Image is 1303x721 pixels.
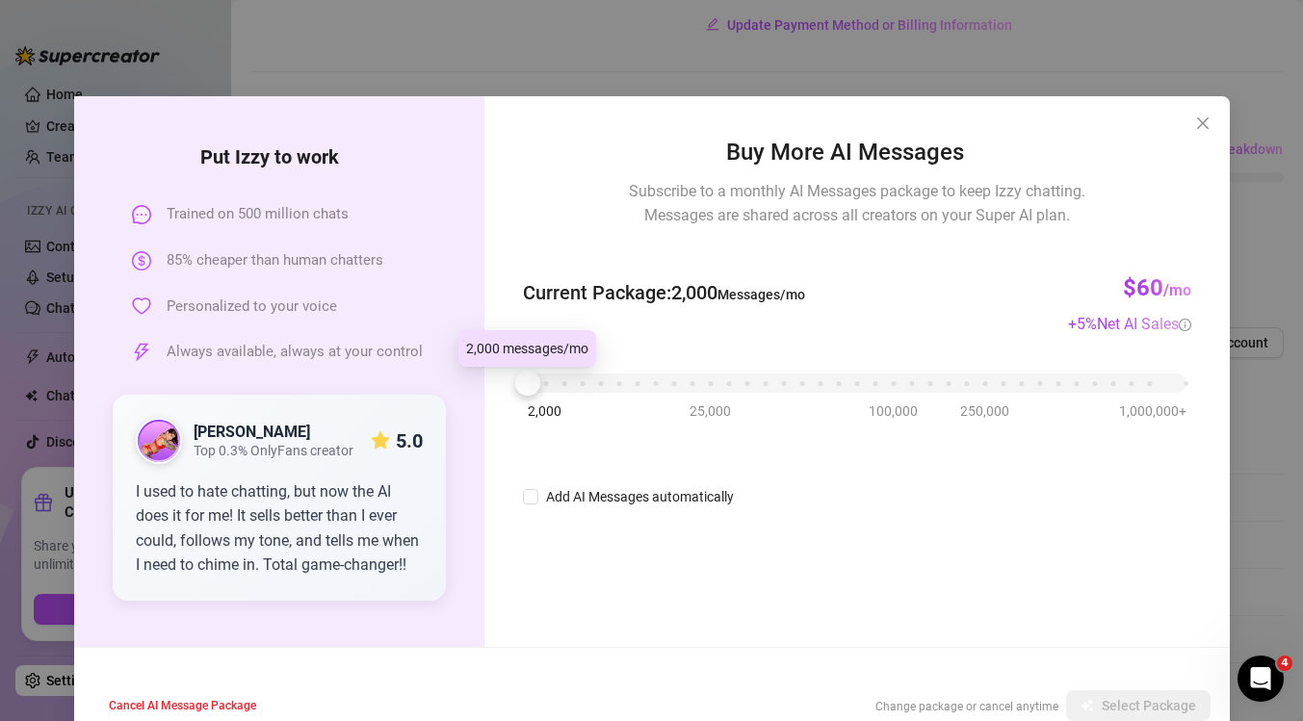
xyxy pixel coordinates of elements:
[1195,116,1211,131] span: close
[1163,281,1191,299] span: /mo
[869,400,918,422] span: 100,000
[1119,400,1186,422] span: 1,000,000+
[132,343,151,362] span: thunderbolt
[136,479,424,578] div: I used to hate chatting, but now the AI does it for me! It sells better than I ever could, follow...
[1066,690,1211,721] button: Select Package
[1187,116,1218,131] span: Close
[371,431,390,451] span: star
[138,420,180,462] img: public
[1187,108,1218,139] button: Close
[167,203,349,226] span: Trained on 500 million chats
[132,251,151,270] span: dollar
[717,287,805,302] span: Messages/mo
[1277,656,1292,671] span: 4
[167,249,383,272] span: 85% cheaper than human chatters
[132,296,151,316] span: heart
[167,341,423,364] span: Always available, always at your control
[93,690,272,721] button: Cancel AI Message Package
[200,145,358,168] strong: Put Izzy to work
[1068,315,1191,333] span: + 5 %
[875,700,1058,713] span: Change package or cancel anytime
[546,486,734,507] div: Add AI Messages automatically
[396,429,423,452] strong: 5.0
[458,330,596,367] div: 2,000 messages/mo
[523,278,805,308] span: Current Package : 2,000
[726,135,987,171] span: Buy More AI Messages
[629,179,1085,227] span: Subscribe to a monthly AI Messages package to keep Izzy chatting. Messages are shared across all ...
[1097,312,1191,336] div: Net AI Sales
[690,400,731,422] span: 25,000
[194,423,310,441] strong: [PERSON_NAME]
[960,400,1009,422] span: 250,000
[1179,319,1191,331] span: info-circle
[528,400,561,422] span: 2,000
[1123,273,1191,304] h3: $60
[194,443,353,459] span: Top 0.3% OnlyFans creator
[167,296,337,319] span: Personalized to your voice
[109,699,256,712] span: Cancel AI Message Package
[132,205,151,224] span: message
[1238,656,1284,702] iframe: Intercom live chat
